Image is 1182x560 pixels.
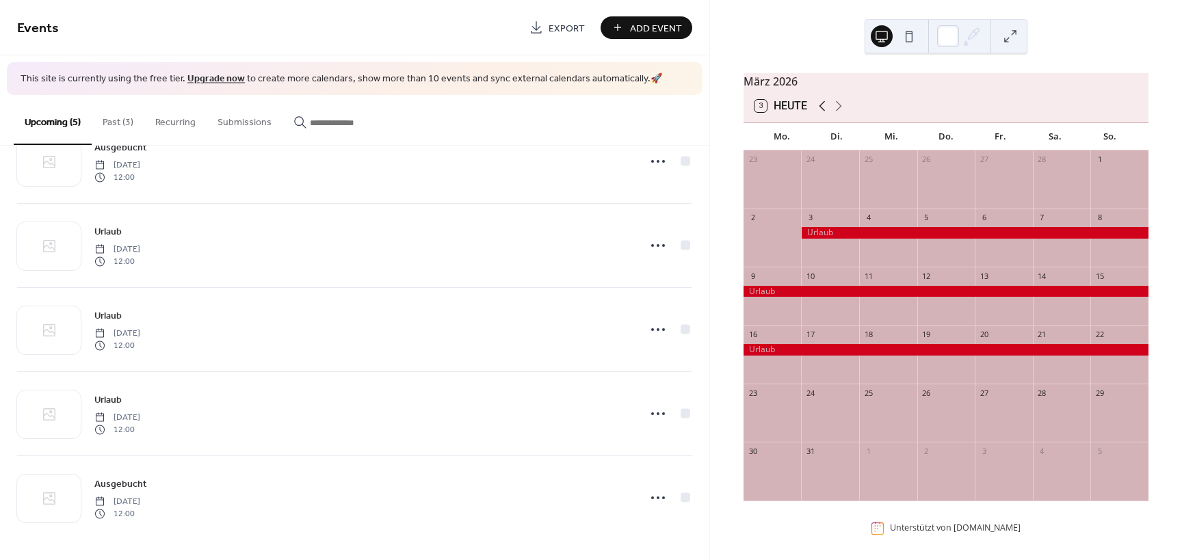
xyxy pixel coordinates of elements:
span: [DATE] [94,327,140,339]
div: 10 [805,271,815,281]
div: 25 [863,388,874,398]
div: Mo. [754,123,809,150]
button: Upcoming (5) [14,95,92,145]
a: Ausgebucht [94,476,147,492]
div: 12 [921,271,932,281]
span: Add Event [630,21,682,36]
button: Submissions [207,95,283,144]
span: [DATE] [94,495,140,507]
span: 12:00 [94,424,140,436]
div: 23 [748,155,758,165]
span: [DATE] [94,411,140,423]
div: 1 [1094,155,1105,165]
span: 12:00 [94,172,140,184]
div: 4 [1037,446,1047,456]
a: Urlaub [94,308,122,323]
div: Unterstützt von [890,522,1021,534]
a: Urlaub [94,392,122,408]
div: 6 [979,213,989,223]
span: [DATE] [94,159,140,171]
span: 12:00 [94,340,140,352]
div: 1 [863,446,874,456]
div: 16 [748,330,758,340]
span: 12:00 [94,256,140,268]
div: Urlaub [744,344,1148,356]
div: 5 [1094,446,1105,456]
span: Events [17,15,59,42]
div: 5 [921,213,932,223]
div: 7 [1037,213,1047,223]
span: 12:00 [94,508,140,520]
div: 26 [921,388,932,398]
span: Urlaub [94,392,122,407]
span: This site is currently using the free tier. to create more calendars, show more than 10 events an... [21,72,662,86]
div: 2 [921,446,932,456]
a: [DOMAIN_NAME] [954,522,1021,534]
button: Add Event [601,16,692,39]
div: Urlaub [801,227,1148,239]
div: 25 [863,155,874,165]
div: 27 [979,388,989,398]
div: 30 [748,446,758,456]
button: Recurring [144,95,207,144]
div: 14 [1037,271,1047,281]
div: 28 [1037,155,1047,165]
a: Upgrade now [187,70,245,88]
div: März 2026 [744,73,1148,90]
div: Fr. [973,123,1028,150]
div: 24 [805,388,815,398]
div: 9 [748,271,758,281]
div: 20 [979,330,989,340]
span: Export [549,21,585,36]
div: 18 [863,330,874,340]
div: Di. [809,123,864,150]
div: 4 [863,213,874,223]
div: 17 [805,330,815,340]
span: [DATE] [94,243,140,255]
span: Ausgebucht [94,477,147,491]
div: 22 [1094,330,1105,340]
div: 31 [805,446,815,456]
div: 3 [805,213,815,223]
div: Do. [919,123,973,150]
div: 24 [805,155,815,165]
div: 29 [1094,388,1105,398]
div: 2 [748,213,758,223]
a: Urlaub [94,224,122,239]
div: 13 [979,271,989,281]
div: 3 [979,446,989,456]
div: 11 [863,271,874,281]
div: Sa. [1028,123,1083,150]
div: Mi. [864,123,919,150]
div: 15 [1094,271,1105,281]
div: 28 [1037,388,1047,398]
div: 23 [748,388,758,398]
div: 8 [1094,213,1105,223]
a: Export [519,16,595,39]
div: So. [1083,123,1138,150]
button: 3Heute [750,96,812,116]
div: 21 [1037,330,1047,340]
div: 19 [921,330,932,340]
button: Past (3) [92,95,144,144]
a: Ausgebucht [94,139,147,155]
div: 27 [979,155,989,165]
div: Urlaub [744,286,1148,297]
div: 26 [921,155,932,165]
